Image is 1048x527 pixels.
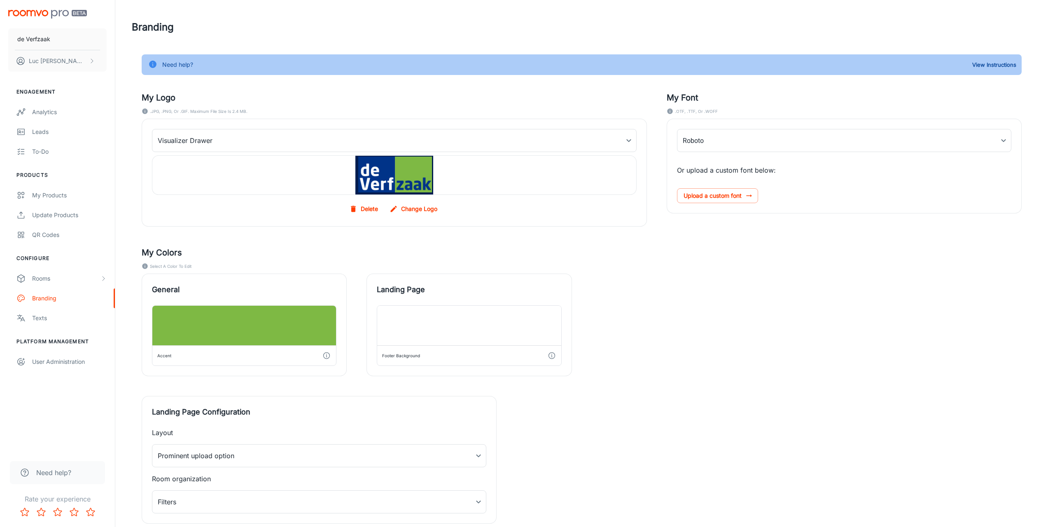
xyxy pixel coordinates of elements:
[8,10,87,19] img: Roomvo PRO Beta
[675,107,718,115] span: .OTF, .TTF, or .WOFF
[32,274,100,283] div: Rooms
[66,504,82,520] button: Rate 4 star
[16,504,33,520] button: Rate 1 star
[677,165,1011,175] p: Or upload a custom font below:
[17,35,50,44] p: de Verfzaak
[32,357,107,366] div: User Administration
[142,246,1022,259] h5: My Colors
[32,211,107,220] div: Update Products
[32,230,107,239] div: QR Codes
[388,201,441,216] label: Change Logo
[162,57,193,73] div: Need help?
[677,188,758,203] span: Upload a custom font
[677,129,1011,152] div: Roboto
[152,428,486,438] p: Layout
[152,490,486,513] div: Filters
[8,28,107,50] button: de Verfzaak
[36,468,71,478] span: Need help?
[32,294,107,303] div: Branding
[33,504,49,520] button: Rate 2 star
[29,56,87,66] p: Luc [PERSON_NAME]
[970,59,1018,71] button: View Instructions
[150,107,247,115] span: .JPG, .PNG, or .GIF. Maximum file size is 2.4 MB.
[377,284,561,295] span: Landing Page
[152,444,486,467] div: Prominent upload option
[49,504,66,520] button: Rate 3 star
[152,474,486,484] p: Room organization
[157,351,171,360] div: Accent
[32,108,107,117] div: Analytics
[32,147,107,156] div: To-do
[32,127,107,136] div: Leads
[8,50,107,72] button: Luc [PERSON_NAME]
[152,129,637,152] div: Visualizer Drawer
[7,494,108,504] p: Rate your experience
[348,201,381,216] button: Delete
[142,91,647,104] h5: My Logo
[355,156,433,194] img: my_drawer_logo_background_image_nl-nl.PNG
[382,351,420,360] div: Footer Background
[152,284,336,295] span: General
[32,314,107,323] div: Texts
[667,91,1022,104] h5: My Font
[152,406,486,418] span: Landing Page Configuration
[82,504,99,520] button: Rate 5 star
[32,191,107,200] div: My Products
[132,20,174,35] h1: Branding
